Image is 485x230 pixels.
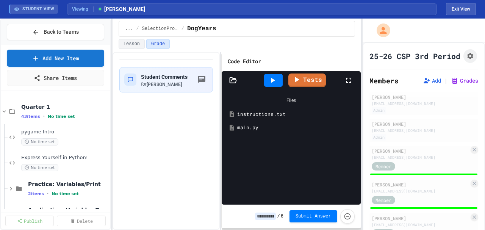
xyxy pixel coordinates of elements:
div: [PERSON_NAME] [372,181,469,188]
span: Practice: Variables/Print [28,181,109,188]
div: for [141,81,188,88]
div: [EMAIL_ADDRESS][DOMAIN_NAME] [372,155,469,160]
span: STUDENT VIEW [22,6,54,13]
div: instructions.txt [237,111,356,118]
span: [PERSON_NAME] [97,5,145,13]
span: Student Comments [141,74,188,80]
span: 43 items [21,114,40,119]
div: [PERSON_NAME] [372,94,476,100]
span: Quarter 1 [21,103,109,110]
span: Member [375,197,391,203]
button: Add [423,77,441,84]
div: [PERSON_NAME] [372,147,469,154]
span: SelectionProjects [142,26,178,32]
button: Grades [451,77,478,84]
div: Admin [372,134,386,141]
button: Assignment Settings [463,49,477,63]
span: No time set [21,164,58,171]
div: [EMAIL_ADDRESS][DOMAIN_NAME] [372,188,469,194]
button: Lesson [119,39,145,49]
span: 2 items [28,191,44,196]
div: Files [225,93,357,108]
span: pygame Intro [21,129,109,135]
span: ... [125,26,133,32]
a: Tests [288,74,326,87]
span: [PERSON_NAME] [147,82,182,87]
span: Viewing [72,6,94,13]
button: Grade [146,39,170,49]
div: main.py [237,124,356,131]
span: DogYears [187,24,216,33]
span: No time set [48,114,75,119]
iframe: chat widget [453,200,477,222]
span: No time set [52,191,79,196]
a: Publish [5,216,54,226]
a: Add New Item [7,50,104,67]
div: My Account [369,22,392,39]
div: [EMAIL_ADDRESS][DOMAIN_NAME] [372,101,476,106]
div: [EMAIL_ADDRESS][DOMAIN_NAME] [372,128,476,133]
span: No time set [21,138,58,146]
button: Back to Teams [7,24,104,40]
iframe: chat widget [422,167,477,199]
span: Express Yourself in Python! [21,155,109,161]
a: Delete [57,216,105,226]
span: / [136,26,139,32]
button: Force resubmission of student's answer (Admin only) [340,209,355,224]
button: Exit student view [446,3,476,15]
span: • [47,191,48,197]
span: Application: Variables/Print [28,207,109,213]
div: Admin [372,107,386,114]
h1: 25-26 CSP 3rd Period [369,51,460,61]
a: Share Items [7,70,104,86]
div: [PERSON_NAME] [372,215,469,222]
h6: Code Editor [228,57,261,66]
span: Submit Answer [296,213,331,219]
span: 6 [281,213,283,219]
span: Back to Teams [44,28,79,36]
span: | [444,76,448,85]
span: Member [375,163,391,170]
button: Submit Answer [289,210,337,222]
span: / [181,26,184,32]
div: [PERSON_NAME] [372,120,476,127]
div: [EMAIL_ADDRESS][DOMAIN_NAME] [372,222,469,228]
span: / [277,213,280,219]
span: • [43,113,45,119]
h2: Members [369,75,399,86]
